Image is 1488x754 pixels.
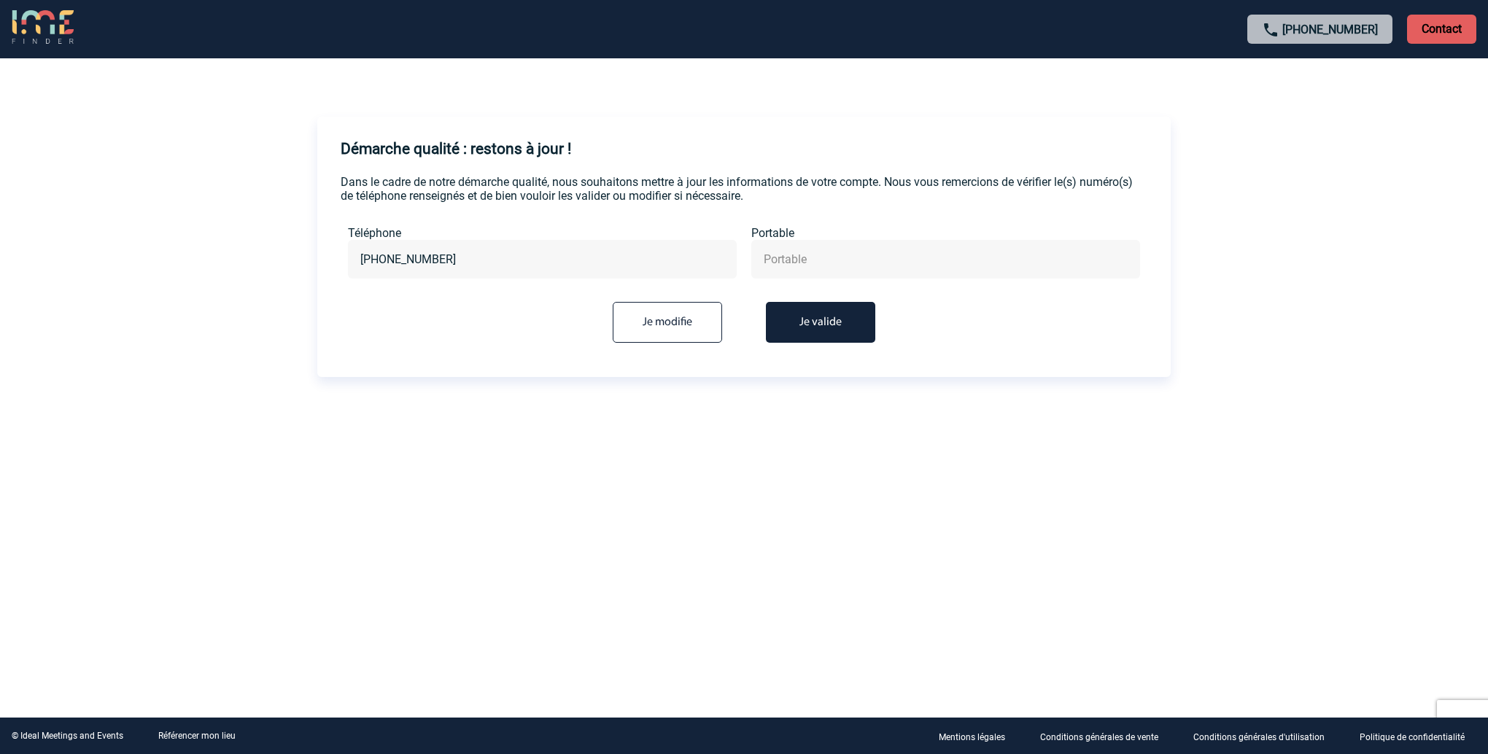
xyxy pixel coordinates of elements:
div: © Ideal Meetings and Events [12,731,123,741]
a: Mentions légales [927,729,1028,743]
p: Dans le cadre de notre démarche qualité, nous souhaitons mettre à jour les informations de votre ... [341,175,1147,203]
p: Conditions générales d'utilisation [1193,732,1325,742]
label: Téléphone [348,226,737,240]
img: call-24-px.png [1262,21,1279,39]
a: Conditions générales de vente [1028,729,1182,743]
p: Mentions légales [939,732,1005,742]
a: Conditions générales d'utilisation [1182,729,1348,743]
a: Politique de confidentialité [1348,729,1488,743]
input: Téléphone [357,249,728,270]
a: Référencer mon lieu [158,731,236,741]
input: Portable [760,249,1131,270]
button: Je valide [766,302,875,343]
a: [PHONE_NUMBER] [1282,23,1378,36]
p: Politique de confidentialité [1360,732,1465,742]
p: Conditions générales de vente [1040,732,1158,742]
h4: Démarche qualité : restons à jour ! [341,140,571,158]
input: Je modifie [613,302,722,343]
p: Contact [1407,15,1476,44]
label: Portable [751,226,1140,240]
